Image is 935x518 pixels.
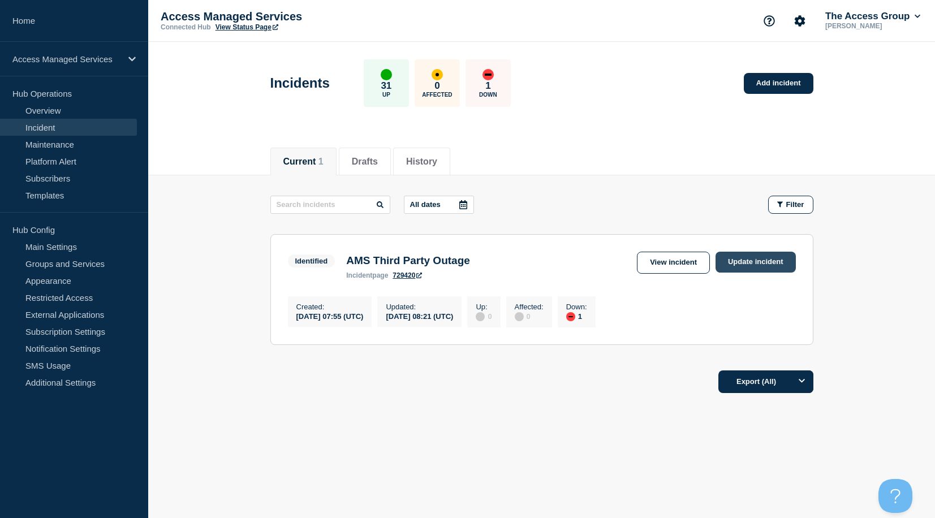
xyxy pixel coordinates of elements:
[410,200,441,209] p: All dates
[476,312,485,321] div: disabled
[786,200,804,209] span: Filter
[566,312,575,321] div: down
[270,75,330,91] h1: Incidents
[718,370,813,393] button: Export (All)
[515,311,544,321] div: 0
[485,80,490,92] p: 1
[566,303,587,311] p: Down :
[283,157,324,167] button: Current 1
[381,80,391,92] p: 31
[823,11,923,22] button: The Access Group
[270,196,390,214] input: Search incidents
[161,23,211,31] p: Connected Hub
[406,157,437,167] button: History
[637,252,710,274] a: View incident
[432,69,443,80] div: affected
[788,9,812,33] button: Account settings
[768,196,813,214] button: Filter
[346,254,470,267] h3: AMS Third Party Outage
[823,22,923,30] p: [PERSON_NAME]
[382,92,390,98] p: Up
[515,303,544,311] p: Affected :
[878,479,912,513] iframe: Help Scout Beacon - Open
[216,23,278,31] a: View Status Page
[566,311,587,321] div: 1
[296,311,364,321] div: [DATE] 07:55 (UTC)
[434,80,440,92] p: 0
[716,252,796,273] a: Update incident
[791,370,813,393] button: Options
[288,254,335,267] span: Identified
[479,92,497,98] p: Down
[393,271,422,279] a: 729420
[346,271,388,279] p: page
[161,10,387,23] p: Access Managed Services
[352,157,378,167] button: Drafts
[476,303,492,311] p: Up :
[346,271,372,279] span: incident
[404,196,474,214] button: All dates
[515,312,524,321] div: disabled
[482,69,494,80] div: down
[757,9,781,33] button: Support
[381,69,392,80] div: up
[318,157,324,166] span: 1
[386,311,453,321] div: [DATE] 08:21 (UTC)
[476,311,492,321] div: 0
[422,92,452,98] p: Affected
[12,54,121,64] p: Access Managed Services
[744,73,813,94] a: Add incident
[386,303,453,311] p: Updated :
[296,303,364,311] p: Created :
